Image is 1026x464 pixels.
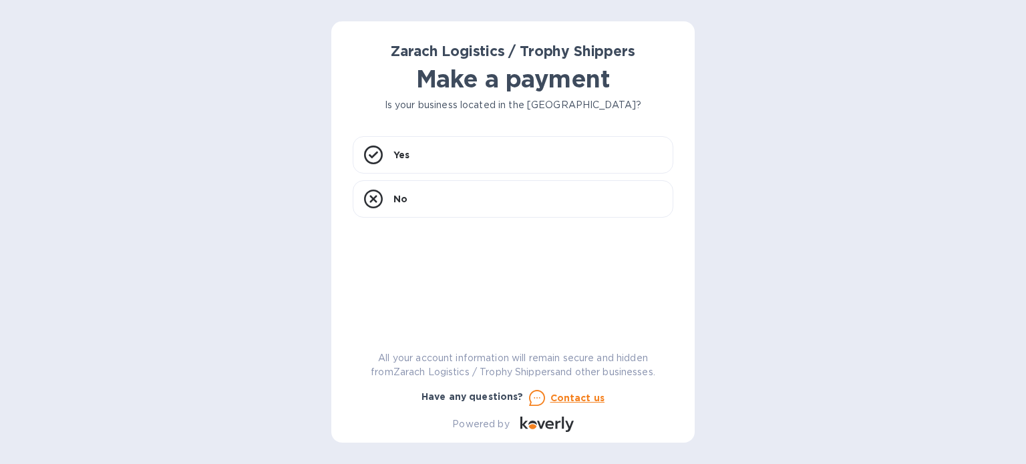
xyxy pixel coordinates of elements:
[393,148,409,162] p: Yes
[353,98,673,112] p: Is your business located in the [GEOGRAPHIC_DATA]?
[421,391,524,402] b: Have any questions?
[353,65,673,93] h1: Make a payment
[550,393,605,403] u: Contact us
[393,192,407,206] p: No
[452,417,509,431] p: Powered by
[391,43,635,59] b: Zarach Logistics / Trophy Shippers
[353,351,673,379] p: All your account information will remain secure and hidden from Zarach Logistics / Trophy Shipper...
